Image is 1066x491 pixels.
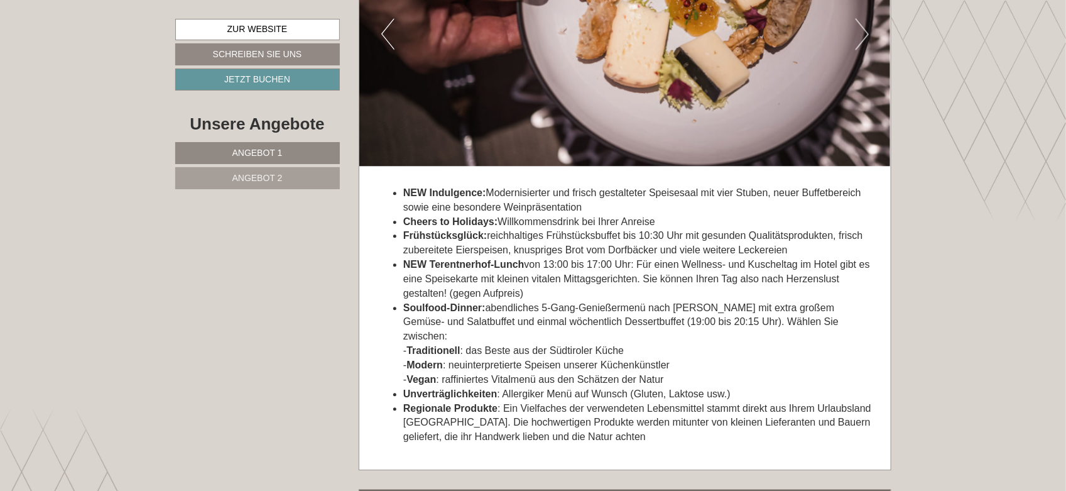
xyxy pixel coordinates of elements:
[175,69,340,91] a: Jetzt buchen
[403,187,861,212] span: Modernisierter und frisch gestalteter Speisesaal mit vier Stuben, neuer Buffetbereich sowie eine ...
[403,301,872,387] li: abendliches 5-Gang-Genießermenü nach [PERSON_NAME] mit extra großem Gemüse- und Salatbuffet und e...
[232,173,283,183] span: Angebot 2
[856,18,869,50] button: Next
[403,389,497,399] strong: Unverträglichkeiten
[175,113,340,136] div: Unsere Angebote
[403,259,525,270] strong: NEW Terentnerhof-Lunch
[406,360,443,370] strong: Modern
[403,230,863,255] span: reichhaltiges Frühstücksbuffet bis 10:30 Uhr mit gesunden Qualitätsprodukten, frisch zubereitete ...
[403,403,498,414] strong: Regionale Produkte
[403,230,487,241] strong: Frühstücksglück:
[381,18,394,50] button: Previous
[175,19,340,40] a: Zur Website
[403,216,655,227] span: Willkommensdrink bei Ihrer Anreise
[403,259,870,299] span: von 13:00 bis 17:00 Uhr: Für einen Wellness- und Kuscheltag im Hotel gibt es eine Speisekarte mit...
[403,302,486,313] strong: Soulfood-Dinner:
[175,43,340,65] a: Schreiben Sie uns
[403,187,486,198] span: NEW Indulgence:
[403,216,498,227] strong: Cheers to Holidays:
[403,387,872,402] li: : Allergiker Menü auf Wunsch (Gluten, Laktose usw.)
[232,148,283,158] span: Angebot 1
[406,374,436,385] strong: Vegan
[403,402,872,445] li: : Ein Vielfaches der verwendeten Lebensmittel stammt direkt aus Ihrem Urlaubsland [GEOGRAPHIC_DAT...
[406,345,460,356] strong: Traditionell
